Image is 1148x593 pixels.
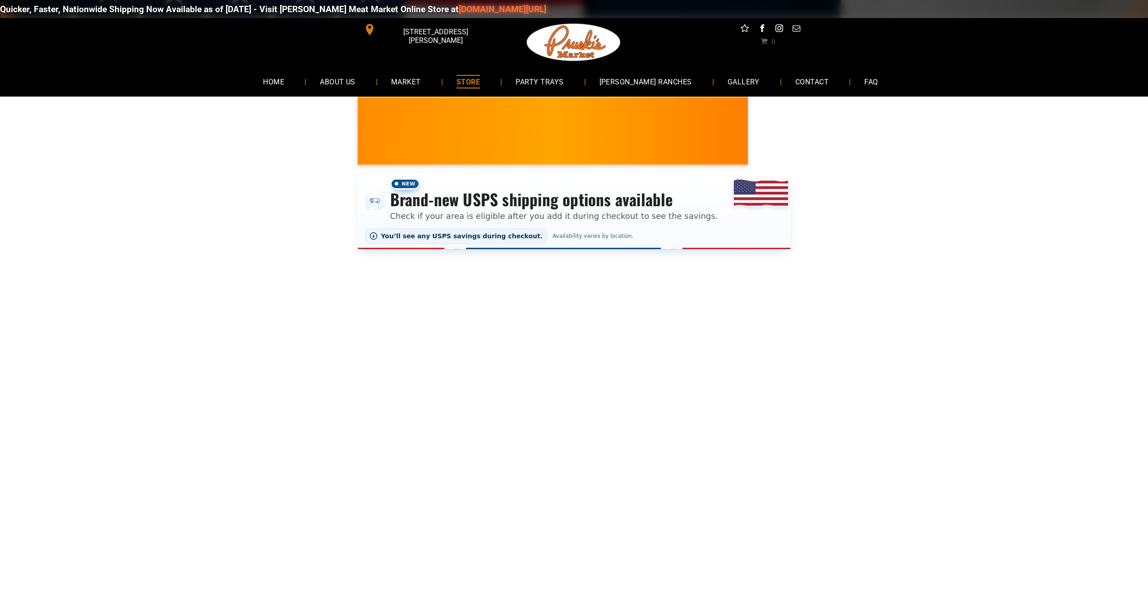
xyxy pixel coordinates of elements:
[502,69,577,93] a: PARTY TRAYS
[771,37,775,45] span: 0
[525,18,622,67] img: Pruski-s+Market+HQ+Logo2-1920w.png
[423,4,511,14] a: [DOMAIN_NAME][URL]
[378,69,434,93] a: MARKET
[698,137,876,152] span: [PERSON_NAME] MARKET
[377,23,493,49] span: [STREET_ADDRESS][PERSON_NAME]
[756,23,768,37] a: facebook
[773,23,785,37] a: instagram
[358,172,791,249] div: Shipping options announcement
[390,178,420,190] span: New
[586,69,705,93] a: [PERSON_NAME] RANCHES
[358,23,496,37] a: [STREET_ADDRESS][PERSON_NAME]
[790,23,802,37] a: email
[306,69,369,93] a: ABOUT US
[739,23,751,37] a: Social network
[381,232,543,240] span: You’ll see any USPS savings during checkout.
[782,69,842,93] a: CONTACT
[390,210,718,222] p: Check if your area is eligible after you add it during checkout to see the savings.
[851,69,891,93] a: FAQ
[443,69,493,93] a: STORE
[714,69,773,93] a: GALLERY
[390,190,718,209] h3: Brand-new USPS shipping options available
[249,69,298,93] a: HOME
[551,233,635,239] span: Availability varies by location.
